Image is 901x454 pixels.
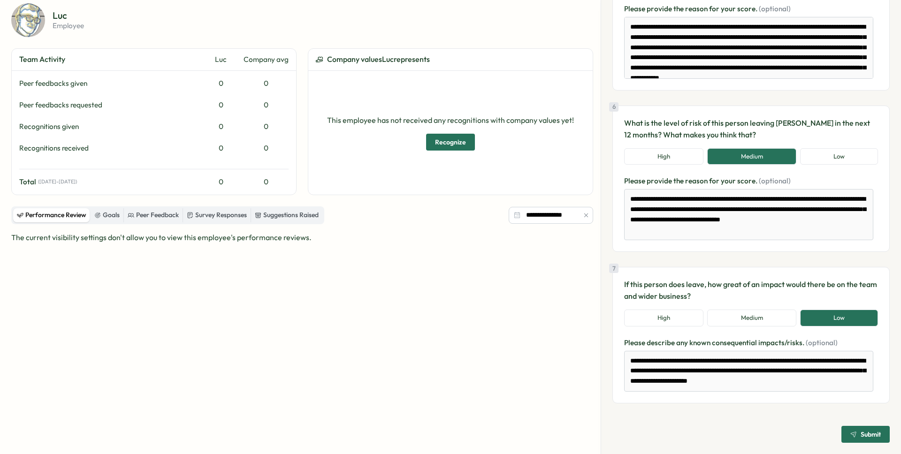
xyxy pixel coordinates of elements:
span: ( [DATE] - [DATE] ) [38,179,77,185]
div: Suggestions Raised [255,210,319,220]
span: reason [685,176,709,185]
span: consequential [712,338,758,347]
span: Submit [861,431,881,438]
span: describe [647,338,676,347]
div: 0 [202,100,240,110]
img: Luc [11,3,45,37]
span: Company values Luc represents [327,53,430,65]
div: 0 [244,121,289,132]
div: Company avg [244,54,289,65]
span: Please [624,176,647,185]
span: (optional) [806,338,838,347]
button: High [624,148,703,165]
span: any [676,338,689,347]
span: the [673,176,685,185]
span: for [709,4,721,13]
span: your [721,4,737,13]
span: Total [19,177,36,187]
div: Peer feedbacks given [19,78,199,89]
p: Luc [53,11,84,20]
div: Recognitions received [19,143,199,153]
button: Low [800,310,878,326]
span: Please [624,338,647,347]
div: 0 [244,78,289,89]
span: (optional) [759,4,791,13]
button: Recognize [426,134,475,151]
span: for [709,176,721,185]
div: 0 [202,78,240,89]
button: Medium [707,310,796,326]
span: Recognize [435,134,466,150]
p: This employee has not received any recognitions with company values yet! [327,114,574,126]
div: 0 [244,143,289,153]
div: 0 [202,143,240,153]
span: provide [647,176,673,185]
button: Medium [707,148,796,165]
span: (optional) [759,176,791,185]
span: Please [624,4,647,13]
div: Performance Review [17,210,86,220]
button: Submit [841,426,890,443]
div: 7 [609,264,618,273]
div: 0 [244,177,289,187]
p: If this person does leave, how great of an impact would there be on the team and wider business? [624,279,878,302]
span: score. [737,176,759,185]
p: The current visibility settings don't allow you to view this employee's performance reviews. [11,232,312,243]
span: known [689,338,712,347]
span: impacts/risks. [758,338,806,347]
span: provide [647,4,673,13]
p: employee [53,22,84,29]
p: What is the level of risk of this person leaving [PERSON_NAME] in the next 12 months? What makes ... [624,117,878,141]
div: Team Activity [19,53,199,65]
div: Survey Responses [187,210,247,220]
span: the [673,4,685,13]
div: Goals [94,210,120,220]
div: 0 [202,177,240,187]
div: Recognitions given [19,121,199,132]
div: Luc [202,54,240,65]
span: your [721,176,737,185]
div: 6 [609,102,618,112]
span: score. [737,4,759,13]
button: High [624,310,703,326]
div: 0 [202,121,240,132]
button: Low [800,148,878,165]
span: reason [685,4,709,13]
div: 0 [244,100,289,110]
div: Peer feedbacks requested [19,100,199,110]
div: Peer Feedback [128,210,179,220]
